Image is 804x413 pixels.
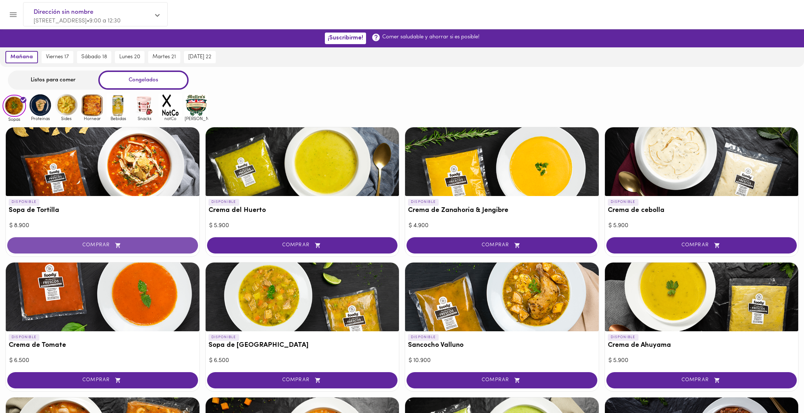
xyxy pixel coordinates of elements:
[16,242,189,248] span: COMPRAR
[407,237,597,254] button: COMPRAR
[209,357,396,365] div: $ 6.500
[609,222,795,230] div: $ 5.900
[608,199,639,205] p: DISPONIBLE
[405,263,599,331] div: Sancocho Valluno
[615,242,788,248] span: COMPRAR
[152,54,176,60] span: martes 21
[7,237,198,254] button: COMPRAR
[216,377,389,383] span: COMPRAR
[29,93,52,117] img: Proteinas
[9,199,39,205] p: DISPONIBLE
[605,127,799,196] div: Crema de cebolla
[409,222,595,230] div: $ 4.900
[185,116,208,121] span: [PERSON_NAME]
[6,263,199,331] div: Crema de Tomate
[3,117,26,122] span: Sopas
[409,357,595,365] div: $ 10.900
[148,51,180,63] button: martes 21
[77,51,111,63] button: sábado 18
[408,342,596,349] h3: Sancocho Valluno
[9,207,197,214] h3: Sopa de Tortilla
[207,372,398,388] button: COMPRAR
[408,199,439,205] p: DISPONIBLE
[107,93,130,117] img: Bebidas
[408,334,439,341] p: DISPONIBLE
[407,372,597,388] button: COMPRAR
[133,93,156,117] img: Snacks
[606,237,797,254] button: COMPRAR
[159,116,182,121] span: notCo
[42,51,73,63] button: viernes 17
[9,342,197,349] h3: Crema de Tomate
[159,93,182,117] img: notCo
[408,207,596,214] h3: Crema de Zanahoria & Jengibre
[5,51,38,63] button: mañana
[328,35,363,42] span: ¡Suscribirme!
[46,54,69,60] span: viernes 17
[405,127,599,196] div: Crema de Zanahoria & Jengibre
[29,116,52,121] span: Proteinas
[34,18,121,24] span: [STREET_ADDRESS] • 9:00 a 12:30
[608,342,796,349] h3: Crema de Ahuyama
[133,116,156,121] span: Snacks
[615,377,788,383] span: COMPRAR
[81,54,107,60] span: sábado 18
[608,207,796,214] h3: Crema de cebolla
[209,222,396,230] div: $ 5.900
[16,377,189,383] span: COMPRAR
[9,357,196,365] div: $ 6.500
[8,71,98,90] div: Listos para comer
[609,357,795,365] div: $ 5.900
[185,93,208,117] img: mullens
[208,334,239,341] p: DISPONIBLE
[382,33,480,41] p: Comer saludable y ahorrar si es posible!
[3,95,26,117] img: Sopas
[206,127,399,196] div: Crema del Huerto
[4,6,22,24] button: Menu
[81,93,104,117] img: Hornear
[188,54,211,60] span: [DATE] 22
[7,372,198,388] button: COMPRAR
[115,51,145,63] button: lunes 20
[605,263,799,331] div: Crema de Ahuyama
[9,334,39,341] p: DISPONIBLE
[34,8,150,17] span: Dirección sin nombre
[55,116,78,121] span: Sides
[207,237,398,254] button: COMPRAR
[216,242,389,248] span: COMPRAR
[9,222,196,230] div: $ 8.900
[206,263,399,331] div: Sopa de Mondongo
[606,372,797,388] button: COMPRAR
[762,371,797,406] iframe: Messagebird Livechat Widget
[416,377,588,383] span: COMPRAR
[208,342,396,349] h3: Sopa de [GEOGRAPHIC_DATA]
[55,93,78,117] img: Sides
[184,51,216,63] button: [DATE] 22
[325,33,366,44] button: ¡Suscribirme!
[208,207,396,214] h3: Crema del Huerto
[107,116,130,121] span: Bebidas
[10,54,33,60] span: mañana
[608,334,639,341] p: DISPONIBLE
[208,199,239,205] p: DISPONIBLE
[119,54,140,60] span: lunes 20
[6,127,199,196] div: Sopa de Tortilla
[98,71,189,90] div: Congelados
[416,242,588,248] span: COMPRAR
[81,116,104,121] span: Hornear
